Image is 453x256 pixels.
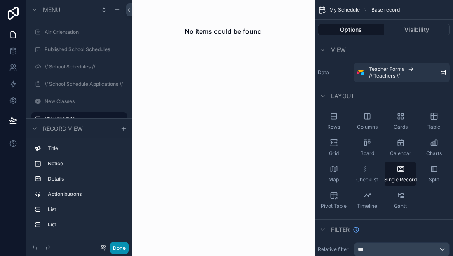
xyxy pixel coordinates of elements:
[318,162,350,186] button: Map
[45,115,122,122] label: My Schedule
[45,29,125,35] label: Air Orientation
[48,206,124,213] label: List
[385,135,416,160] button: Calendar
[110,242,129,254] button: Done
[45,63,125,70] label: // School Schedules //
[385,109,416,134] button: Cards
[351,109,383,134] button: Columns
[329,176,339,183] span: Map
[354,63,450,82] a: Teacher Forms// Teachers //
[48,145,124,152] label: Title
[384,176,417,183] span: Single Record
[318,188,350,213] button: Pivot Table
[390,150,411,157] span: Calendar
[351,188,383,213] button: Timeline
[318,109,350,134] button: Rows
[48,191,124,197] label: Action buttons
[426,150,442,157] span: Charts
[371,7,400,13] span: Base record
[45,46,125,53] label: Published School Schedules
[318,135,350,160] button: Grid
[357,203,377,209] span: Timeline
[369,66,404,73] span: Teacher Forms
[318,24,384,35] button: Options
[384,24,450,35] button: Visibility
[418,135,450,160] button: Charts
[45,81,125,87] label: // School Schedule Applications //
[48,160,124,167] label: Notice
[356,176,378,183] span: Checklist
[385,162,416,186] button: Single Record
[43,6,60,14] span: Menu
[385,188,416,213] button: Gantt
[394,124,408,130] span: Cards
[43,124,83,133] span: Record view
[429,176,439,183] span: Split
[329,150,339,157] span: Grid
[360,150,374,157] span: Board
[394,203,407,209] span: Gantt
[331,46,346,54] span: View
[321,203,347,209] span: Pivot Table
[318,69,351,76] label: Data
[357,124,378,130] span: Columns
[369,73,400,79] span: // Teachers //
[357,69,364,76] img: Airtable Logo
[418,162,450,186] button: Split
[45,98,125,105] label: New Classes
[331,225,350,234] span: Filter
[427,124,440,130] span: Table
[48,176,124,182] label: Details
[418,109,450,134] button: Table
[329,7,360,13] span: My Schedule
[351,135,383,160] button: Board
[327,124,340,130] span: Rows
[26,138,132,240] div: scrollable content
[331,92,354,100] span: Layout
[351,162,383,186] button: Checklist
[48,221,124,228] label: List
